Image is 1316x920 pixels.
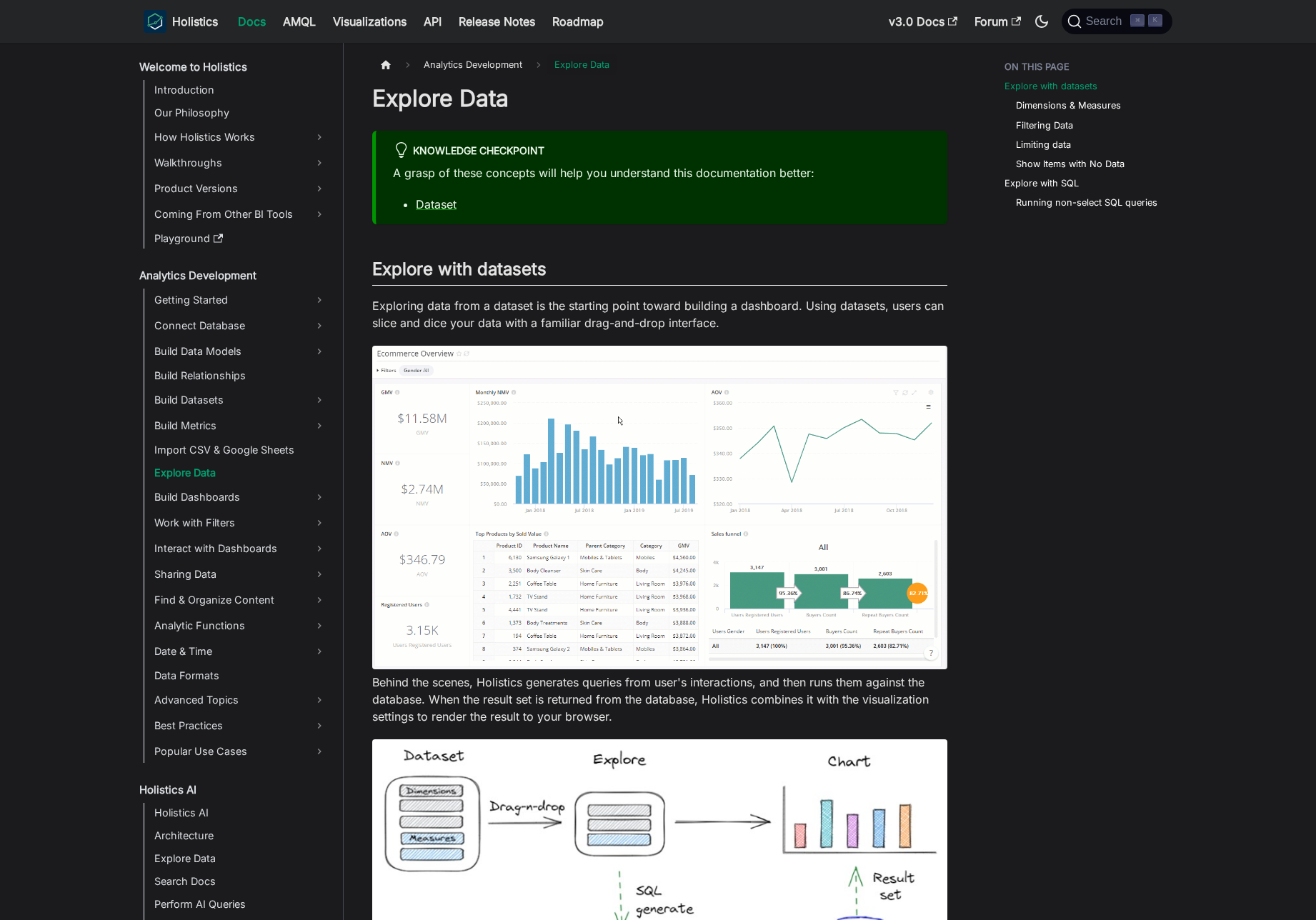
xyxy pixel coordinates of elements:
[150,177,331,200] a: Product Versions
[150,486,331,509] a: Build Dashboards
[150,714,331,737] a: Best Practices
[450,10,544,33] a: Release Notes
[150,666,331,686] a: Data Formats
[372,54,399,75] a: Home page
[1130,14,1145,27] kbd: ⌘
[372,259,947,286] h2: Explore with datasets
[1030,10,1053,33] button: Switch between dark and light mode (currently dark mode)
[150,511,331,534] a: Work with Filters
[144,10,166,33] img: Holistics
[150,589,331,611] a: Find & Organize Content
[150,203,331,226] a: Coming From Other BI Tools
[1016,138,1071,151] a: Limiting data
[135,266,331,286] a: Analytics Development
[1016,99,1121,112] a: Dimensions & Measures
[1016,157,1125,171] a: Show Items with No Data
[129,43,344,920] nav: Docs sidebar
[372,84,947,113] h1: Explore Data
[150,894,331,914] a: Perform AI Queries
[150,537,331,560] a: Interact with Dashboards
[150,440,331,460] a: Import CSV & Google Sheets
[966,10,1030,33] a: Forum
[150,151,331,174] a: Walkthroughs
[416,197,457,211] a: Dataset
[393,142,930,161] div: Knowledge Checkpoint
[1016,119,1073,132] a: Filtering Data
[1148,14,1162,27] kbd: K
[1062,9,1172,34] button: Search (Command+K)
[150,126,331,149] a: How Holistics Works
[135,57,331,77] a: Welcome to Holistics
[150,826,331,846] a: Architecture
[229,10,274,33] a: Docs
[324,10,415,33] a: Visualizations
[274,10,324,33] a: AMQL
[547,54,617,75] span: Explore Data
[150,871,331,891] a: Search Docs
[144,10,218,33] a: HolisticsHolistics
[393,164,930,181] p: A grasp of these concepts will help you understand this documentation better:
[544,10,612,33] a: Roadmap
[150,340,331,363] a: Build Data Models
[1082,15,1131,28] span: Search
[1005,176,1079,190] a: Explore with SQL
[135,780,331,800] a: Holistics AI
[372,297,947,331] p: Exploring data from a dataset is the starting point toward building a dashboard. Using datasets, ...
[150,740,331,763] a: Popular Use Cases
[150,803,331,823] a: Holistics AI
[880,10,966,33] a: v3.0 Docs
[150,563,331,586] a: Sharing Data
[150,103,331,123] a: Our Philosophy
[150,366,331,386] a: Build Relationships
[150,80,331,100] a: Introduction
[150,614,331,637] a: Analytic Functions
[372,674,947,725] p: Behind the scenes, Holistics generates queries from user's interactions, and then runs them again...
[1016,196,1157,209] a: Running non-select SQL queries
[150,463,331,483] a: Explore Data
[150,389,331,411] a: Build Datasets
[150,314,331,337] a: Connect Database
[417,54,529,75] span: Analytics Development
[150,414,331,437] a: Build Metrics
[150,849,331,869] a: Explore Data
[415,10,450,33] a: API
[150,289,331,311] a: Getting Started
[150,229,331,249] a: Playground
[372,54,947,75] nav: Breadcrumbs
[1005,79,1097,93] a: Explore with datasets
[150,689,331,711] a: Advanced Topics
[172,13,218,30] b: Holistics
[150,640,331,663] a: Date & Time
